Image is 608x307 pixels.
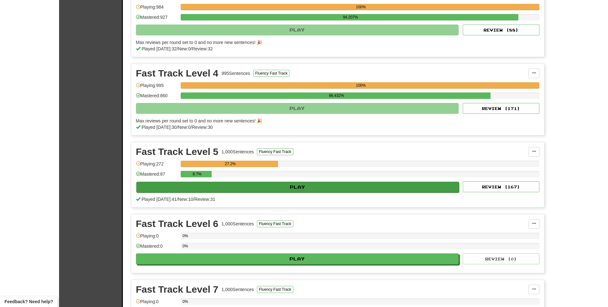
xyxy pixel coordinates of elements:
[177,197,178,202] span: /
[192,46,213,51] span: Review: 32
[183,161,278,167] div: 27.2%
[136,253,459,264] button: Play
[136,69,219,78] div: Fast Track Level 4
[463,181,539,192] button: Review (167)
[183,4,539,10] div: 100%
[136,4,177,14] div: Playing: 984
[136,92,177,103] div: Mastered: 860
[136,14,177,25] div: Mastered: 927
[177,46,178,51] span: /
[221,221,254,227] div: 1,000 Sentences
[191,46,192,51] span: /
[136,118,536,124] div: Max reviews per round set to 0 and no more new sentences! 🎉
[177,125,178,130] span: /
[221,149,254,155] div: 1,000 Sentences
[183,92,491,99] div: 86.432%
[463,25,539,35] button: Review (88)
[463,103,539,114] button: Review (171)
[136,182,459,193] button: Play
[141,46,176,51] span: Played [DATE]: 32
[141,197,176,202] span: Played [DATE]: 41
[463,253,539,264] button: Review (0)
[183,14,519,20] div: 94.207%
[136,161,177,171] div: Playing: 272
[136,39,536,46] div: Max reviews per round set to 0 and no more new sentences! 🎉
[221,70,250,77] div: 995 Sentences
[136,82,177,93] div: Playing: 995
[136,147,219,157] div: Fast Track Level 5
[136,171,177,181] div: Mastered: 87
[136,285,219,294] div: Fast Track Level 7
[4,298,53,305] span: Open feedback widget
[193,197,194,202] span: /
[191,125,192,130] span: /
[253,70,289,77] button: Fluency Fast Track
[194,197,215,202] span: Review: 31
[141,125,176,130] span: Played [DATE]: 30
[178,197,193,202] span: New: 10
[136,219,219,229] div: Fast Track Level 6
[257,148,293,155] button: Fluency Fast Track
[136,25,459,35] button: Play
[136,243,177,253] div: Mastered: 0
[183,82,539,89] div: 100%
[178,125,191,130] span: New: 0
[257,220,293,227] button: Fluency Fast Track
[136,103,459,114] button: Play
[221,286,254,293] div: 1,000 Sentences
[192,125,213,130] span: Review: 30
[183,171,212,177] div: 8.7%
[136,233,177,243] div: Playing: 0
[257,286,293,293] button: Fluency Fast Track
[178,46,191,51] span: New: 0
